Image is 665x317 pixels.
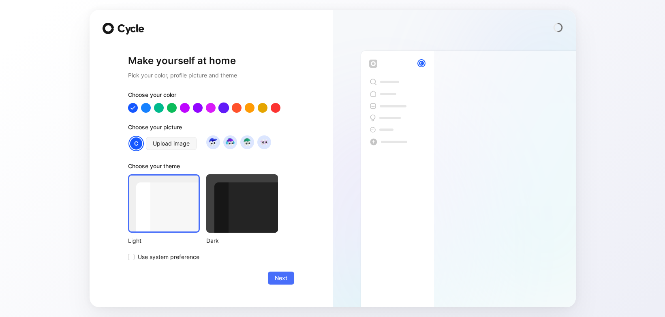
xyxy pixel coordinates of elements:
[128,90,294,103] div: Choose your color
[268,272,294,285] button: Next
[206,236,278,246] div: Dark
[369,60,377,68] img: workspace-default-logo-wX5zAyuM.png
[128,71,294,80] h2: Pick your color, profile picture and theme
[418,60,425,66] div: C
[128,122,294,135] div: Choose your picture
[129,137,143,150] div: C
[146,137,197,150] button: Upload image
[242,137,252,148] img: avatar
[259,137,269,148] img: avatar
[225,137,235,148] img: avatar
[128,236,200,246] div: Light
[128,54,294,67] h1: Make yourself at home
[153,139,190,148] span: Upload image
[138,252,199,262] span: Use system preference
[128,161,278,174] div: Choose your theme
[207,137,218,148] img: avatar
[275,273,287,283] span: Next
